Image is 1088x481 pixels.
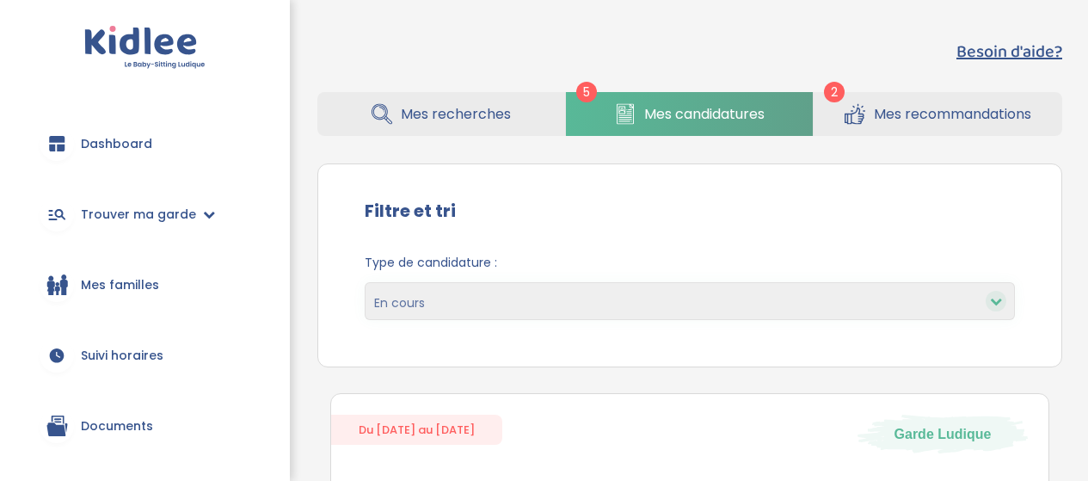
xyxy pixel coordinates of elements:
[576,82,597,102] span: 5
[26,324,264,386] a: Suivi horaires
[956,39,1062,65] button: Besoin d'aide?
[644,103,765,125] span: Mes candidatures
[81,347,163,365] span: Suivi horaires
[331,415,502,445] span: Du [DATE] au [DATE]
[814,92,1062,136] a: Mes recommandations
[317,92,565,136] a: Mes recherches
[365,198,456,224] label: Filtre et tri
[26,183,264,245] a: Trouver ma garde
[81,206,196,224] span: Trouver ma garde
[894,424,992,443] span: Garde Ludique
[81,276,159,294] span: Mes familles
[26,254,264,316] a: Mes familles
[84,26,206,70] img: logo.svg
[824,82,845,102] span: 2
[874,103,1031,125] span: Mes recommandations
[81,417,153,435] span: Documents
[365,254,1015,272] span: Type de candidature :
[26,395,264,457] a: Documents
[81,135,152,153] span: Dashboard
[566,92,814,136] a: Mes candidatures
[401,103,511,125] span: Mes recherches
[26,113,264,175] a: Dashboard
